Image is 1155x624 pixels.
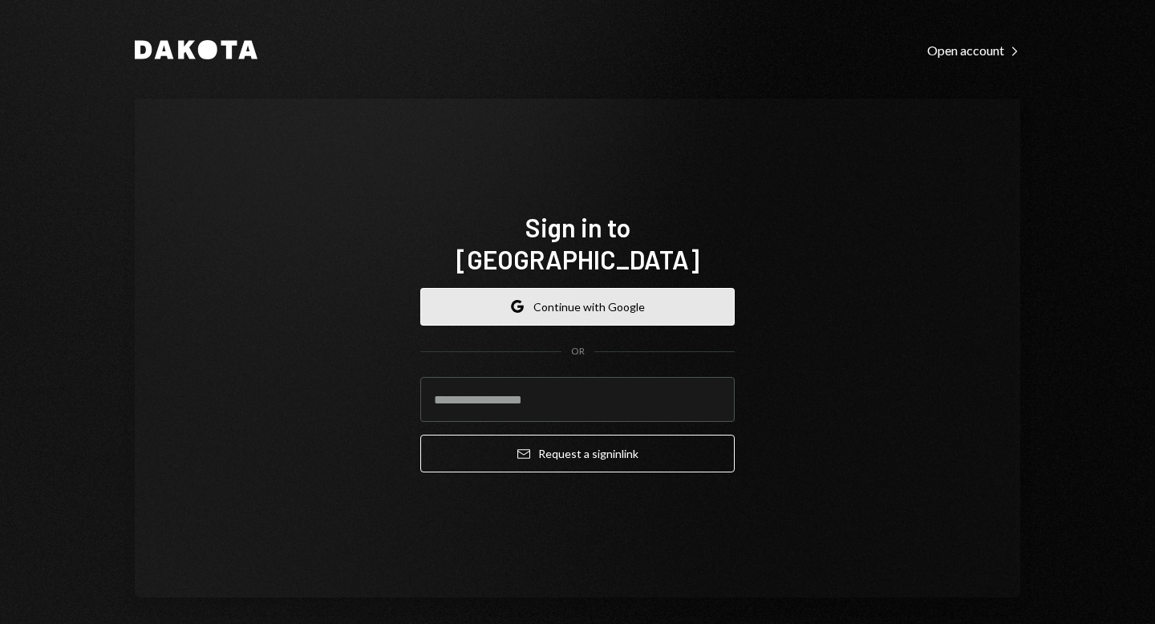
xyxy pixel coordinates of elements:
button: Continue with Google [420,288,735,326]
div: OR [571,345,585,359]
button: Request a signinlink [420,435,735,472]
h1: Sign in to [GEOGRAPHIC_DATA] [420,211,735,275]
div: Open account [927,43,1020,59]
a: Open account [927,41,1020,59]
